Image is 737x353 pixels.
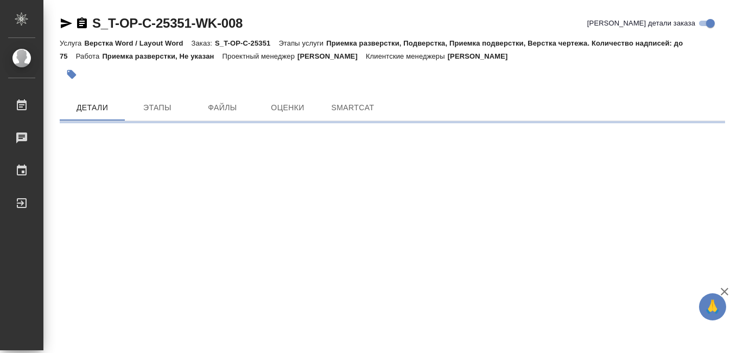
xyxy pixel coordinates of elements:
p: Приемка разверстки, Подверстка, Приемка подверстки, Верстка чертежа. Количество надписей: до 75 [60,39,683,60]
p: Услуга [60,39,84,47]
button: 🙏 [699,293,726,320]
p: Приемка разверстки, Не указан [102,52,222,60]
p: Этапы услуги [278,39,326,47]
button: Скопировать ссылку для ЯМессенджера [60,17,73,30]
span: Оценки [262,101,314,115]
p: [PERSON_NAME] [448,52,516,60]
span: Этапы [131,101,183,115]
p: S_T-OP-C-25351 [215,39,278,47]
p: Клиентские менеджеры [366,52,448,60]
p: [PERSON_NAME] [297,52,366,60]
span: [PERSON_NAME] детали заказа [587,18,695,29]
p: Проектный менеджер [223,52,297,60]
p: Верстка Word / Layout Word [84,39,191,47]
span: 🙏 [703,295,722,318]
p: Заказ: [192,39,215,47]
p: Работа [76,52,103,60]
span: Файлы [196,101,249,115]
button: Скопировать ссылку [75,17,88,30]
span: SmartCat [327,101,379,115]
a: S_T-OP-C-25351-WK-008 [92,16,243,30]
span: Детали [66,101,118,115]
button: Добавить тэг [60,62,84,86]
